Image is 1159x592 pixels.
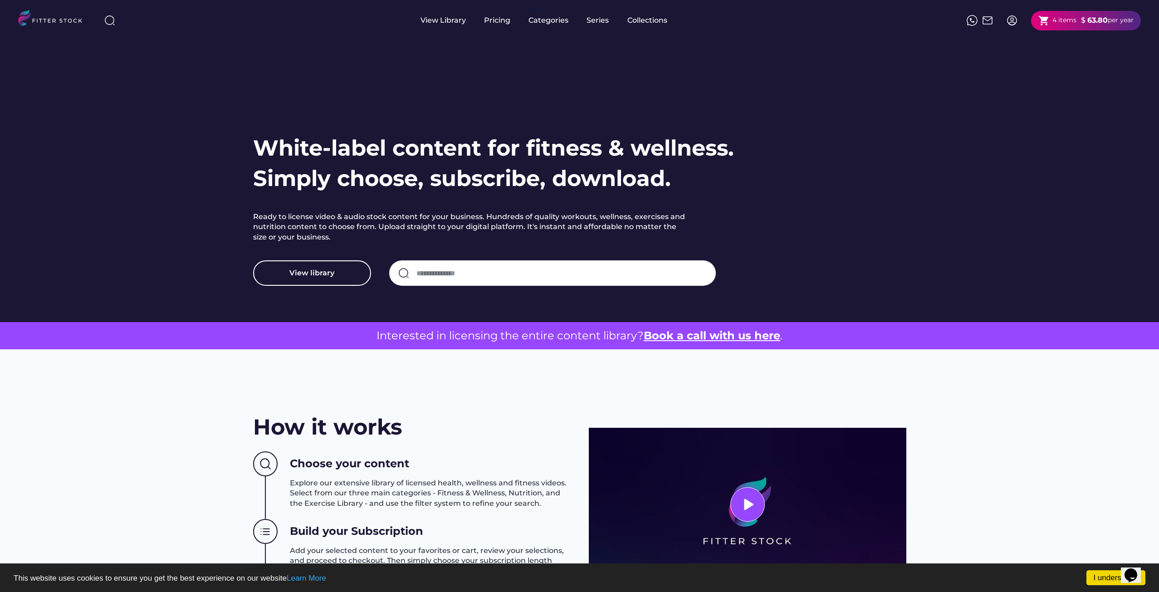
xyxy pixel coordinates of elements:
div: View Library [421,15,466,25]
h1: White-label content for fitness & wellness. Simply choose, subscribe, download. [253,133,734,194]
div: 4 items [1052,16,1076,25]
img: LOGO.svg [18,10,90,29]
a: Learn More [287,574,326,582]
img: profile-circle.svg [1007,15,1017,26]
img: Frame%2051.svg [982,15,993,26]
img: 3977569478e370cc298ad8aabb12f348.png [589,428,906,581]
h3: Explore our extensive library of licensed health, wellness and fitness videos. Select from our th... [290,478,571,509]
button: View library [253,260,371,286]
div: Series [587,15,609,25]
button: shopping_cart [1038,15,1050,26]
div: $ [1081,15,1086,25]
div: Pricing [484,15,510,25]
img: meteor-icons_whatsapp%20%281%29.svg [967,15,978,26]
h3: Choose your content [290,456,409,471]
div: fvck [528,5,540,14]
h3: Build your Subscription [290,524,423,539]
img: search-normal.svg [398,268,409,279]
h2: How it works [253,412,402,442]
div: Categories [528,15,568,25]
img: Group%201000002438.svg [253,519,278,544]
div: per year [1108,16,1134,25]
h3: Add your selected content to your favorites or cart, review your selections, and proceed to check... [290,546,571,576]
img: search-normal%203.svg [104,15,115,26]
a: Book a call with us here [644,329,780,342]
iframe: chat widget [1121,556,1150,583]
a: I understand! [1086,570,1145,585]
img: Group%201000002437%20%282%29.svg [253,451,278,477]
div: Collections [627,15,667,25]
strong: 63.80 [1087,16,1108,24]
h2: Ready to license video & audio stock content for your business. Hundreds of quality workouts, wel... [253,212,689,242]
p: This website uses cookies to ensure you get the best experience on our website [14,574,1145,582]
